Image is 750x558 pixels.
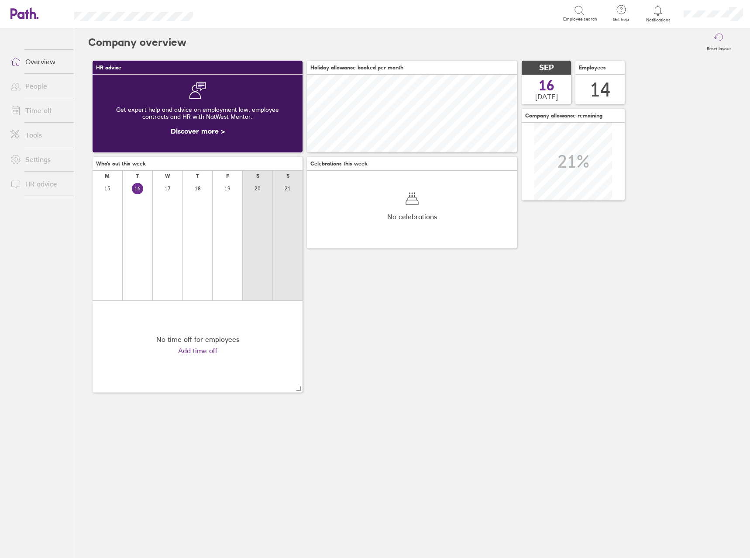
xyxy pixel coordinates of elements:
[607,17,635,22] span: Get help
[539,79,554,93] span: 16
[178,347,217,355] a: Add time off
[217,9,239,17] div: Search
[539,63,554,72] span: SEP
[256,173,259,179] div: S
[579,65,606,71] span: Employees
[100,99,296,127] div: Get expert help and advice on employment law, employee contracts and HR with NatWest Mentor.
[96,65,121,71] span: HR advice
[226,173,229,179] div: F
[590,79,611,101] div: 14
[3,102,74,119] a: Time off
[702,28,736,56] button: Reset layout
[310,65,403,71] span: Holiday allowance booked per month
[286,173,289,179] div: S
[3,53,74,70] a: Overview
[88,28,186,56] h2: Company overview
[387,213,437,220] span: No celebrations
[156,335,239,343] div: No time off for employees
[136,173,139,179] div: T
[563,17,597,22] span: Employee search
[525,113,602,119] span: Company allowance remaining
[535,93,558,100] span: [DATE]
[644,17,672,23] span: Notifications
[165,173,170,179] div: W
[96,161,146,167] span: Who's out this week
[3,126,74,144] a: Tools
[3,151,74,168] a: Settings
[3,175,74,193] a: HR advice
[3,77,74,95] a: People
[644,4,672,23] a: Notifications
[171,127,225,135] a: Discover more >
[196,173,199,179] div: T
[310,161,368,167] span: Celebrations this week
[105,173,110,179] div: M
[702,44,736,52] label: Reset layout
